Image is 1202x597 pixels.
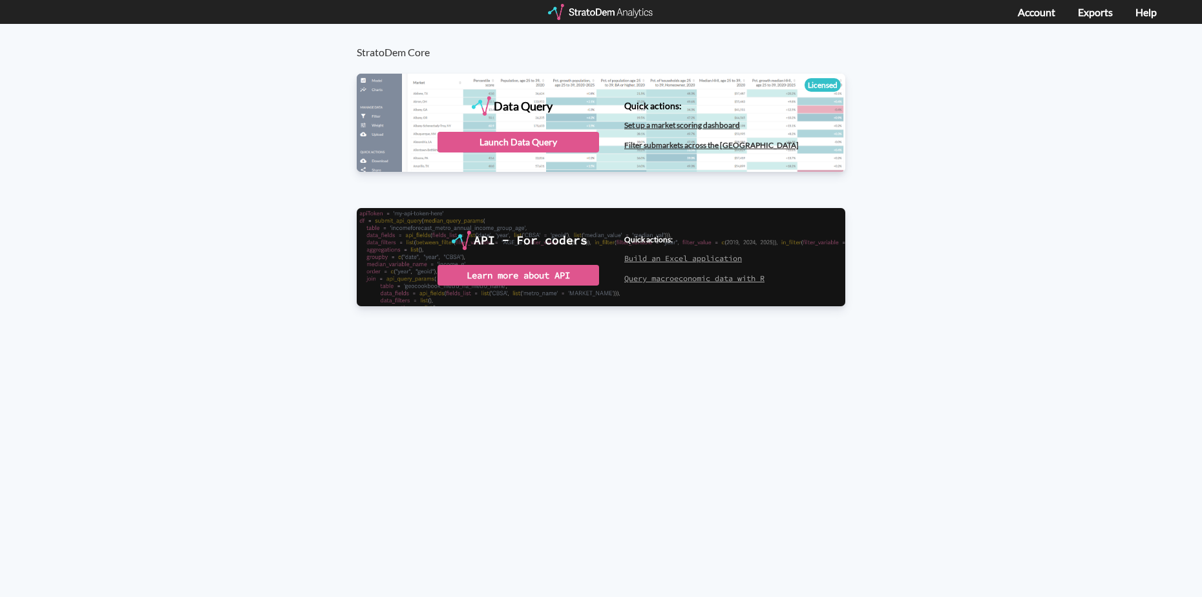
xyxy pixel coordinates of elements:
div: API - For coders [474,231,587,250]
a: Query macroeconomic data with R [624,273,764,283]
a: Set up a market scoring dashboard [624,120,740,130]
a: Build an Excel application [624,253,742,263]
a: Exports [1078,6,1113,18]
div: Launch Data Query [438,132,599,152]
a: Filter submarkets across the [GEOGRAPHIC_DATA] [624,140,799,150]
h3: StratoDem Core [357,24,859,58]
div: Data Query [494,96,553,116]
h4: Quick actions: [624,235,764,244]
h4: Quick actions: [624,101,799,110]
div: Licensed [805,78,841,92]
a: Account [1018,6,1055,18]
div: Learn more about API [438,265,599,286]
a: Help [1135,6,1157,18]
